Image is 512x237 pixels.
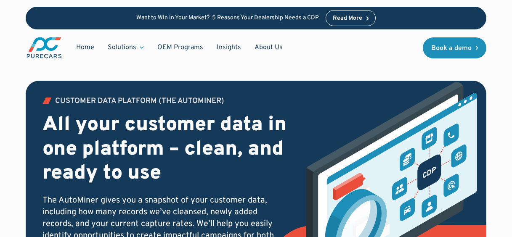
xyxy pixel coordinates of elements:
[55,97,224,105] div: Customer Data PLATFORM (The Autominer)
[26,36,63,59] a: main
[333,16,362,21] div: Read More
[136,15,319,22] p: Want to Win in Your Market? 5 Reasons Your Dealership Needs a CDP
[42,113,287,186] h2: All your customer data in one platform – clean, and ready to use
[423,37,487,58] a: Book a demo
[326,10,376,26] a: Read More
[210,39,248,55] a: Insights
[431,45,472,52] div: Book a demo
[151,39,210,55] a: OEM Programs
[108,43,136,52] div: Solutions
[101,39,151,55] div: Solutions
[248,39,289,55] a: About Us
[26,36,63,59] img: purecars logo
[69,39,101,55] a: Home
